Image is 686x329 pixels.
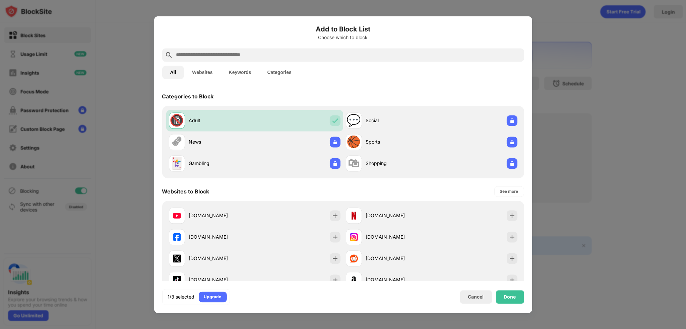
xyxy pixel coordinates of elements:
[366,234,432,241] div: [DOMAIN_NAME]
[189,276,255,283] div: [DOMAIN_NAME]
[162,24,524,34] h6: Add to Block List
[350,276,358,284] img: favicons
[184,66,221,79] button: Websites
[347,114,361,128] div: 💬
[500,188,518,195] div: See more
[350,212,358,220] img: favicons
[366,160,432,167] div: Shopping
[189,117,255,124] div: Adult
[189,234,255,241] div: [DOMAIN_NAME]
[504,294,516,300] div: Done
[162,66,184,79] button: All
[162,188,209,195] div: Websites to Block
[173,276,181,284] img: favicons
[348,157,360,170] div: 🛍
[162,93,214,100] div: Categories to Block
[350,254,358,262] img: favicons
[468,294,484,300] div: Cancel
[170,157,184,170] div: 🃏
[366,255,432,262] div: [DOMAIN_NAME]
[173,233,181,241] img: favicons
[259,66,300,79] button: Categories
[189,139,255,146] div: News
[171,135,183,149] div: 🗞
[189,212,255,219] div: [DOMAIN_NAME]
[173,212,181,220] img: favicons
[170,114,184,128] div: 🔞
[347,135,361,149] div: 🏀
[189,160,255,167] div: Gambling
[204,294,222,300] div: Upgrade
[168,294,195,300] div: 1/3 selected
[189,255,255,262] div: [DOMAIN_NAME]
[221,66,259,79] button: Keywords
[350,233,358,241] img: favicons
[366,276,432,283] div: [DOMAIN_NAME]
[173,254,181,262] img: favicons
[366,139,432,146] div: Sports
[366,212,432,219] div: [DOMAIN_NAME]
[165,51,173,59] img: search.svg
[366,117,432,124] div: Social
[162,35,524,40] div: Choose which to block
